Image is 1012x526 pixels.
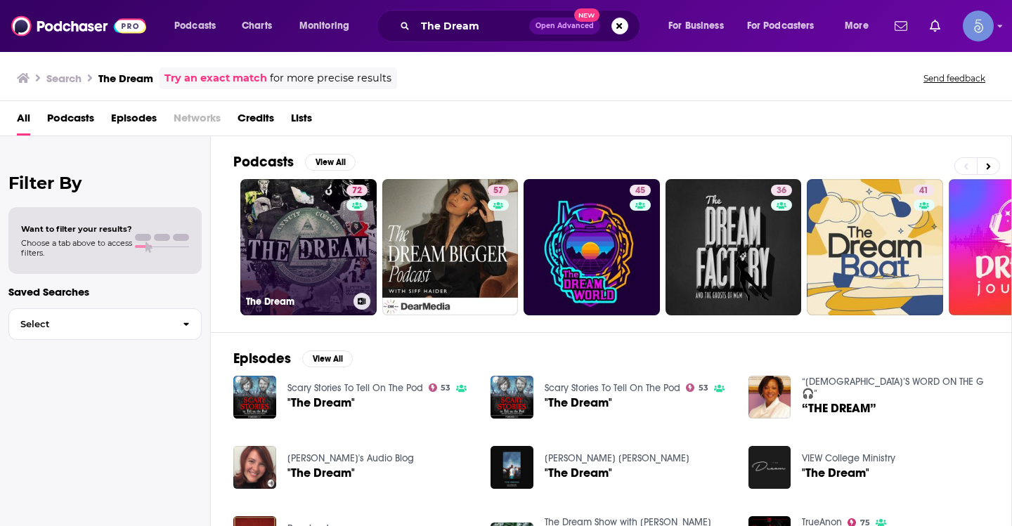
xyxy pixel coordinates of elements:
[574,8,599,22] span: New
[291,107,312,136] a: Lists
[9,320,171,329] span: Select
[493,184,503,198] span: 57
[8,173,202,193] h2: Filter By
[441,385,450,391] span: 53
[919,184,928,198] span: 41
[287,397,355,409] a: "The Dream"
[536,22,594,29] span: Open Advanced
[488,185,509,196] a: 57
[233,350,291,367] h2: Episodes
[352,184,362,198] span: 72
[835,15,886,37] button: open menu
[21,224,132,234] span: Want to filter your results?
[914,185,934,196] a: 41
[635,184,645,198] span: 45
[287,467,355,479] a: "The Dream"
[47,107,94,136] a: Podcasts
[164,70,267,86] a: Try an exact match
[233,153,356,171] a: PodcastsView All
[889,14,913,38] a: Show notifications dropdown
[845,16,869,36] span: More
[545,467,612,479] a: "The Dream"
[174,16,216,36] span: Podcasts
[98,72,153,85] h3: The Dream
[302,350,353,367] button: View All
[246,296,348,308] h3: The Dream
[46,72,82,85] h3: Search
[287,382,423,394] a: Scary Stories To Tell On The Pod
[738,15,835,37] button: open menu
[802,467,869,479] a: "The Dream"
[963,11,994,41] img: User Profile
[270,70,391,86] span: for more precise results
[415,15,529,37] input: Search podcasts, credits, & more...
[382,179,519,315] a: 57
[21,238,132,258] span: Choose a tab above to access filters.
[963,11,994,41] button: Show profile menu
[290,15,368,37] button: open menu
[233,15,280,37] a: Charts
[748,446,791,489] img: "The Dream"
[529,18,600,34] button: Open AdvancedNew
[668,16,724,36] span: For Business
[807,179,943,315] a: 41
[299,16,349,36] span: Monitoring
[287,452,414,464] a: Sheena Diane's Audio Blog
[919,72,990,84] button: Send feedback
[242,16,272,36] span: Charts
[747,16,815,36] span: For Podcasters
[860,520,870,526] span: 75
[491,446,533,489] img: "The Dream"
[111,107,157,136] a: Episodes
[233,350,353,367] a: EpisodesView All
[802,452,895,464] a: VIEW College Ministry
[924,14,946,38] a: Show notifications dropdown
[666,179,802,315] a: 36
[305,154,356,171] button: View All
[524,179,660,315] a: 45
[17,107,30,136] a: All
[802,376,984,400] a: “GOD’S WORD ON THE G🎧”
[11,13,146,39] img: Podchaser - Follow, Share and Rate Podcasts
[777,184,786,198] span: 36
[8,285,202,298] p: Saved Searches
[390,10,654,42] div: Search podcasts, credits, & more...
[164,15,234,37] button: open menu
[238,107,274,136] a: Credits
[545,382,680,394] a: Scary Stories To Tell On The Pod
[491,376,533,419] img: "The Dream"
[686,383,708,392] a: 53
[699,385,708,391] span: 53
[748,376,791,419] img: “THE DREAM”
[233,153,294,171] h2: Podcasts
[233,446,276,489] img: "The Dream"
[802,402,876,414] a: “THE DREAM”
[429,383,451,392] a: 53
[233,376,276,419] img: "The Dream"
[545,397,612,409] a: "The Dream"
[8,308,202,340] button: Select
[174,107,221,136] span: Networks
[659,15,741,37] button: open menu
[240,179,377,315] a: 72The Dream
[771,185,792,196] a: 36
[963,11,994,41] span: Logged in as Spiral5-G1
[630,185,651,196] a: 45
